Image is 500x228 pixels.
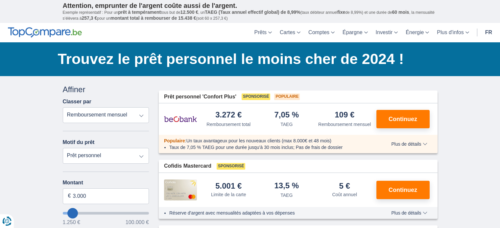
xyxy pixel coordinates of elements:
button: Continuez [376,181,430,199]
div: Limite de la carte [211,191,246,198]
span: 100.000 € [126,220,149,225]
a: Plus d'infos [433,23,473,42]
label: Classer par [63,99,91,105]
span: Sponsorisé [217,163,245,170]
span: 1.250 € [63,220,80,225]
button: Plus de détails [386,141,432,147]
div: 7,05 % [274,111,299,120]
span: Un taux avantageux pour les nouveaux clients (max 8.000€ et 48 mois) [186,138,331,143]
a: fr [481,23,496,42]
div: Remboursement total [206,121,250,128]
div: TAEG [280,192,293,198]
div: 13,5 % [274,182,299,191]
span: 257,3 € [82,15,97,21]
label: Motif du prêt [63,139,95,145]
button: Plus de détails [386,210,432,216]
span: Populaire [274,93,300,100]
span: Plus de détails [391,142,427,146]
div: 5.001 € [215,182,242,190]
a: Cartes [276,23,304,42]
h1: Trouvez le prêt personnel le moins cher de 2024 ! [58,49,438,69]
img: pret personnel Beobank [164,111,197,127]
span: Cofidis Mastercard [164,162,211,170]
label: Montant [63,180,149,186]
div: : [159,137,377,144]
span: Continuez [389,116,417,122]
span: TAEG (Taux annuel effectif global) de 8,99% [205,10,300,15]
span: Plus de détails [391,211,427,215]
a: Prêts [250,23,276,42]
a: Énergie [402,23,433,42]
a: Investir [372,23,402,42]
li: Réserve d'argent avec mensualités adaptées à vos dépenses [169,210,372,216]
div: Coût annuel [332,191,357,198]
input: wantToBorrow [63,212,149,215]
p: Attention, emprunter de l'argent coûte aussi de l'argent. [63,2,438,10]
button: Continuez [376,110,430,128]
a: Comptes [304,23,339,42]
img: pret personnel Cofidis CC [164,179,197,200]
div: 109 € [335,111,354,120]
div: 3.272 € [215,111,242,120]
div: TAEG [280,121,293,128]
li: Taux de 7,05 % TAEG pour une durée jusqu’à 30 mois inclus; Pas de frais de dossier [169,144,372,151]
span: prêt à tempérament [118,10,161,15]
span: € [68,192,71,200]
span: Continuez [389,187,417,193]
span: montant total à rembourser de 15.438 € [110,15,196,21]
a: Épargne [339,23,372,42]
span: 12.500 € [180,10,199,15]
div: Affiner [63,84,149,95]
img: TopCompare [8,27,82,38]
span: Sponsorisé [242,93,270,100]
span: 60 mois [392,10,409,15]
span: Prêt personnel 'Confort Plus' [164,93,236,101]
div: Remboursement mensuel [318,121,371,128]
span: Populaire [164,138,185,143]
span: fixe [337,10,345,15]
div: 5 € [339,182,350,190]
p: Exemple représentatif : Pour un tous but de , un (taux débiteur annuel de 8,99%) et une durée de ... [63,10,438,21]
